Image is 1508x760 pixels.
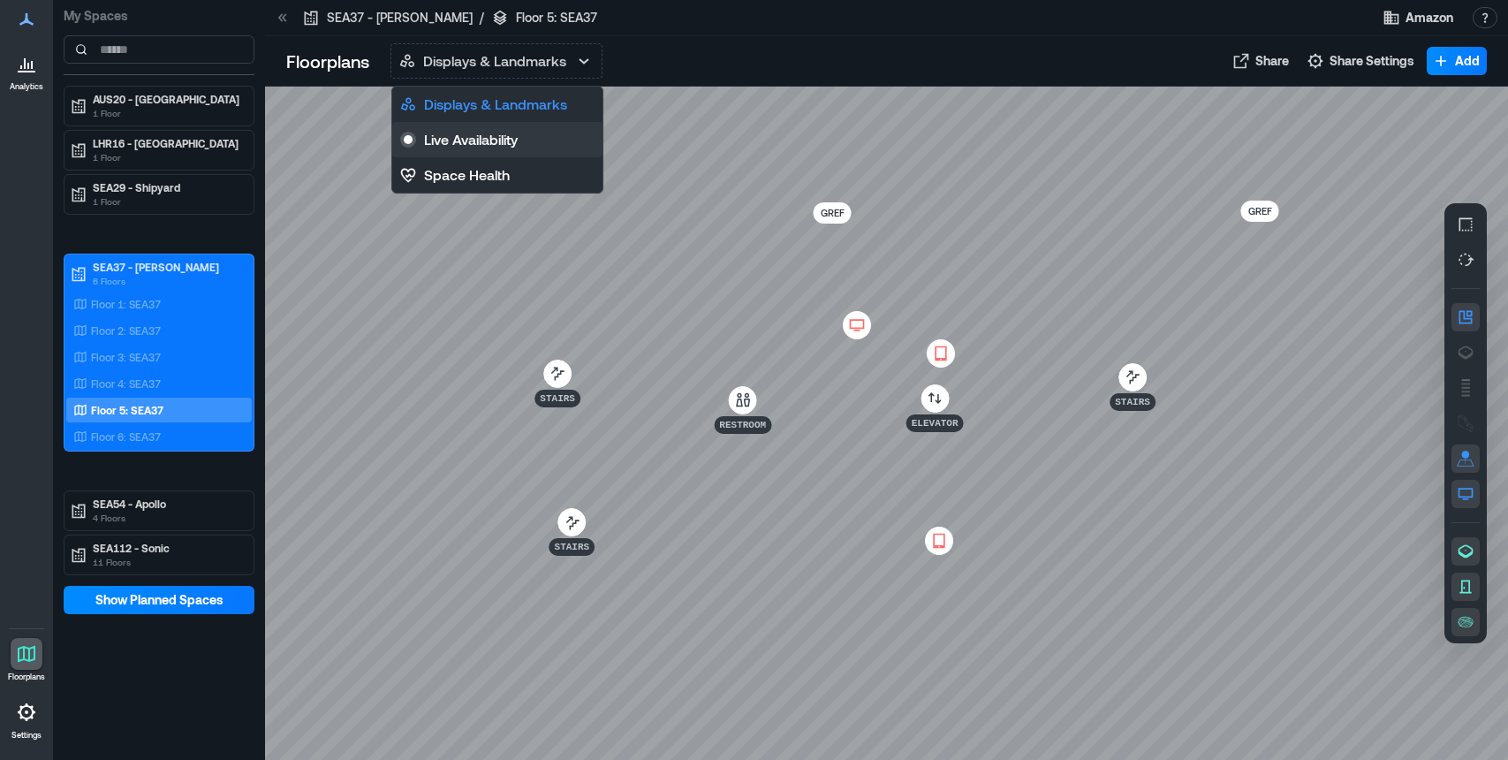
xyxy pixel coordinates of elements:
[1115,395,1150,409] p: Stairs
[480,9,484,27] p: /
[1330,52,1414,70] span: Share Settings
[1255,52,1289,70] span: Share
[93,497,241,511] p: SEA54 - Apollo
[93,150,241,164] p: 1 Floor
[91,429,161,444] p: Floor 6: SEA37
[95,591,224,609] span: Show Planned Spaces
[424,94,567,115] p: Displays & Landmarks
[93,136,241,150] p: LHR16 - [GEOGRAPHIC_DATA]
[1248,202,1272,220] p: GREF
[424,129,518,150] p: Live Availability
[286,49,369,73] p: Floorplans
[912,416,959,430] p: Elevator
[821,204,845,222] p: GREF
[93,260,241,274] p: SEA37 - [PERSON_NAME]
[93,194,241,209] p: 1 Floor
[390,43,602,79] button: Displays & Landmarks
[719,418,766,432] p: Restroom
[93,92,241,106] p: AUS20 - [GEOGRAPHIC_DATA]
[3,633,50,688] a: Floorplans
[64,7,254,25] p: My Spaces
[540,391,575,406] p: Stairs
[327,9,473,27] p: SEA37 - [PERSON_NAME]
[93,541,241,555] p: SEA112 - Sonic
[8,672,45,682] p: Floorplans
[516,9,597,27] p: Floor 5: SEA37
[64,586,254,614] button: Show Planned Spaces
[392,87,602,122] button: Displays & Landmarks
[11,730,42,741] p: Settings
[4,42,49,97] a: Analytics
[1427,47,1487,75] button: Add
[423,50,566,72] p: Displays & Landmarks
[91,323,161,338] p: Floor 2: SEA37
[1301,47,1420,75] button: Share Settings
[93,106,241,120] p: 1 Floor
[424,164,510,186] p: Space Health
[1227,47,1294,75] button: Share
[10,81,43,92] p: Analytics
[93,180,241,194] p: SEA29 - Shipyard
[1406,9,1453,27] span: Amazon
[91,350,161,364] p: Floor 3: SEA37
[392,122,602,157] button: Live Availability
[93,555,241,569] p: 11 Floors
[1377,4,1459,32] button: Amazon
[91,403,163,417] p: Floor 5: SEA37
[93,511,241,525] p: 4 Floors
[91,376,161,391] p: Floor 4: SEA37
[5,691,48,746] a: Settings
[555,540,590,554] p: Stairs
[93,274,241,288] p: 6 Floors
[392,157,602,193] button: Space Health
[91,297,161,311] p: Floor 1: SEA37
